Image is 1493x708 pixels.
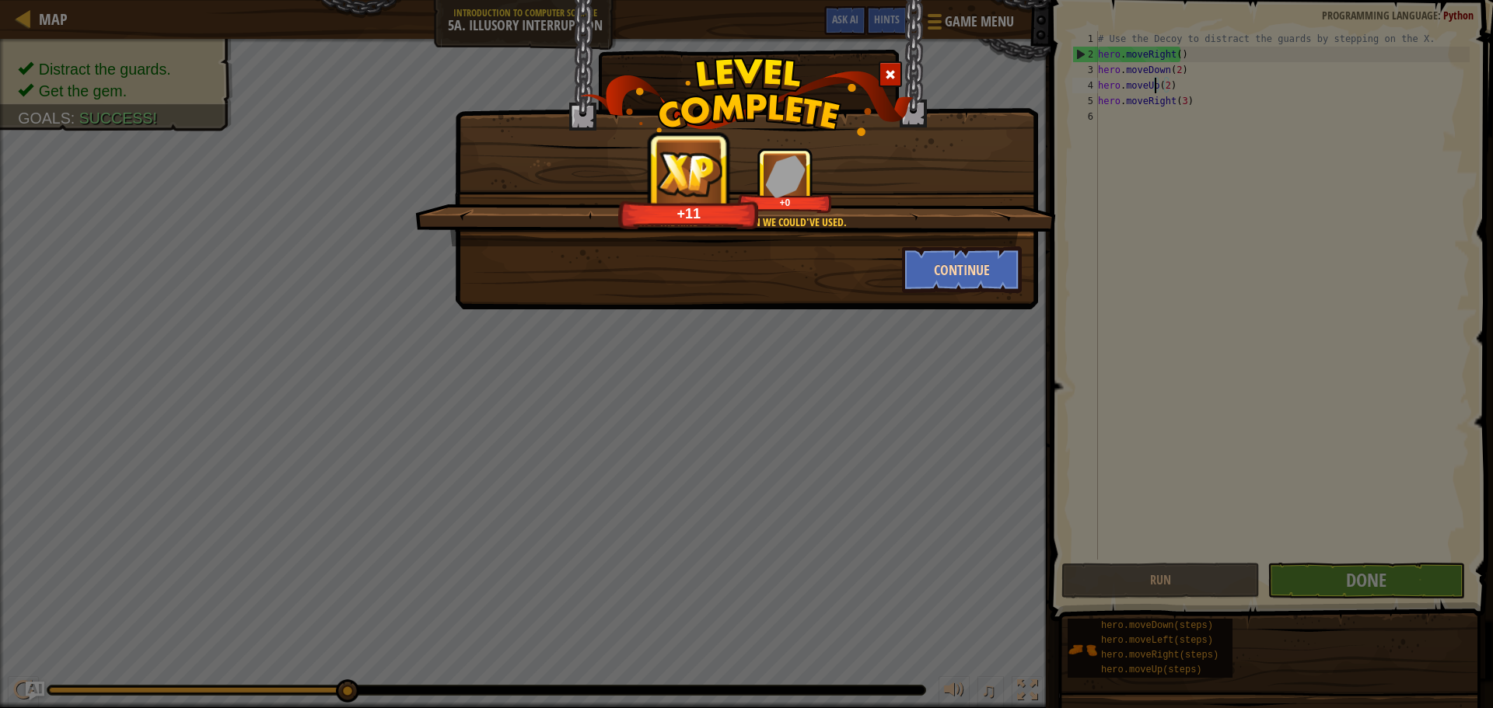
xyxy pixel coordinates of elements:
[902,246,1023,293] button: Continue
[741,197,829,208] div: +0
[623,204,755,222] div: +11
[580,58,914,136] img: level_complete.png
[657,151,722,197] img: reward_icon_xp.png
[765,155,806,197] img: reward_icon_gems.png
[489,214,980,230] div: Exactly the kind of diversion we could've used.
